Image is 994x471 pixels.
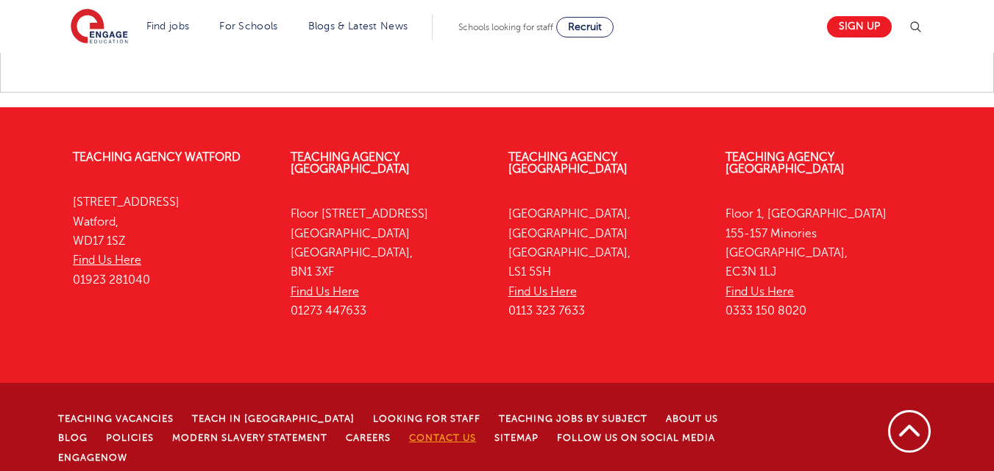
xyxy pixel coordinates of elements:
span: Recruit [568,21,602,32]
p: [STREET_ADDRESS] Watford, WD17 1SZ 01923 281040 [73,193,269,289]
a: Sign up [827,16,892,37]
a: Teaching Agency [GEOGRAPHIC_DATA] [508,151,628,176]
p: [GEOGRAPHIC_DATA], [GEOGRAPHIC_DATA] [GEOGRAPHIC_DATA], LS1 5SH 0113 323 7633 [508,204,704,320]
a: Teaching Agency [GEOGRAPHIC_DATA] [291,151,410,176]
a: Find Us Here [73,254,141,267]
a: Teach in [GEOGRAPHIC_DATA] [192,414,355,424]
a: Follow us on Social Media [557,433,715,443]
a: Teaching Agency [GEOGRAPHIC_DATA] [725,151,845,176]
a: Teaching jobs by subject [499,414,647,424]
img: Engage Education [71,9,128,46]
a: EngageNow [58,453,127,463]
p: Floor [STREET_ADDRESS] [GEOGRAPHIC_DATA] [GEOGRAPHIC_DATA], BN1 3XF 01273 447633 [291,204,486,320]
a: For Schools [219,21,277,32]
a: Blog [58,433,88,443]
a: Blogs & Latest News [308,21,408,32]
a: Find Us Here [291,285,359,298]
a: Contact Us [409,433,476,443]
a: Find Us Here [725,285,794,298]
a: Careers [346,433,391,443]
a: Find jobs [146,21,190,32]
a: Modern Slavery Statement [172,433,327,443]
a: Policies [106,433,154,443]
p: Floor 1, [GEOGRAPHIC_DATA] 155-157 Minories [GEOGRAPHIC_DATA], EC3N 1LJ 0333 150 8020 [725,204,921,320]
a: Teaching Vacancies [58,414,174,424]
a: Sitemap [494,433,539,443]
span: Schools looking for staff [458,22,553,32]
a: About Us [666,414,718,424]
a: Teaching Agency Watford [73,151,241,164]
a: Find Us Here [508,285,577,298]
a: Looking for staff [373,414,480,424]
a: Recruit [556,17,614,37]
